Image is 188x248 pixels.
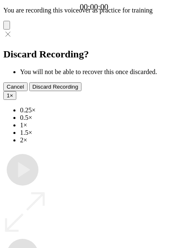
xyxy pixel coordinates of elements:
li: 0.5× [20,114,185,122]
button: Discard Recording [29,82,82,91]
li: 1.5× [20,129,185,136]
p: You are recording this voiceover as practice for training [3,7,185,14]
li: 0.25× [20,107,185,114]
span: 1 [7,92,10,99]
li: 1× [20,122,185,129]
button: Cancel [3,82,28,91]
button: 1× [3,91,16,100]
a: 00:00:00 [80,2,108,12]
li: 2× [20,136,185,144]
li: You will not be able to recover this once discarded. [20,68,185,76]
h2: Discard Recording? [3,49,185,60]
